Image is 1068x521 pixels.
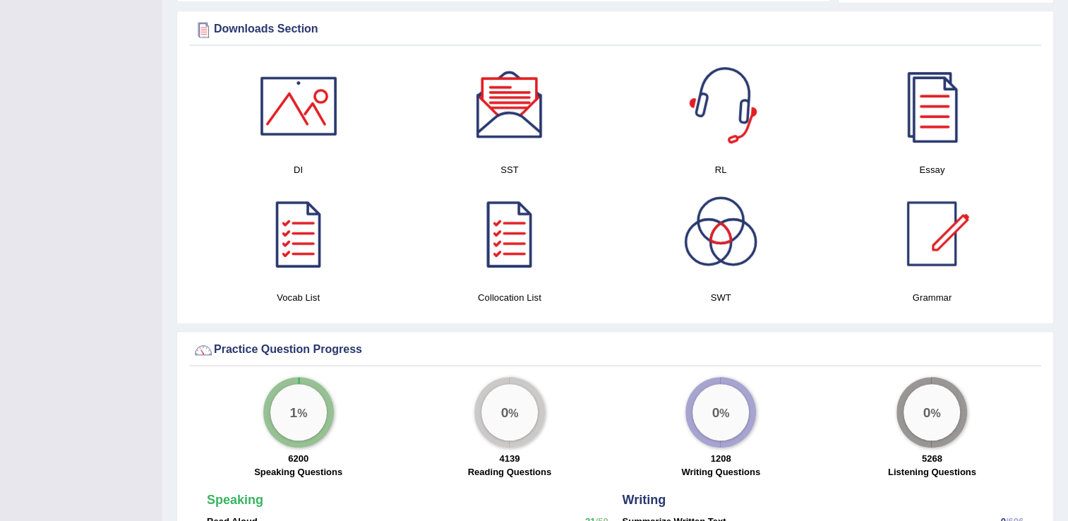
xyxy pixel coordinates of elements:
[711,453,731,464] strong: 1208
[193,340,1038,361] div: Practice Question Progress
[623,290,820,305] h4: SWT
[288,453,308,464] strong: 6200
[681,465,760,479] label: Writing Questions
[834,162,1031,177] h4: Essay
[692,384,749,441] div: %
[500,405,508,420] big: 0
[200,162,397,177] h4: DI
[411,290,608,305] h4: Collocation List
[289,405,297,420] big: 1
[193,19,1038,40] div: Downloads Section
[623,493,666,507] strong: Writing
[468,465,551,479] label: Reading Questions
[200,290,397,305] h4: Vocab List
[904,384,960,441] div: %
[623,162,820,177] h4: RL
[481,384,538,441] div: %
[923,405,931,420] big: 0
[207,493,263,507] strong: Speaking
[411,162,608,177] h4: SST
[254,465,342,479] label: Speaking Questions
[270,384,327,441] div: %
[499,453,520,464] strong: 4139
[922,453,942,464] strong: 5268
[888,465,976,479] label: Listening Questions
[834,290,1031,305] h4: Grammar
[712,405,720,420] big: 0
